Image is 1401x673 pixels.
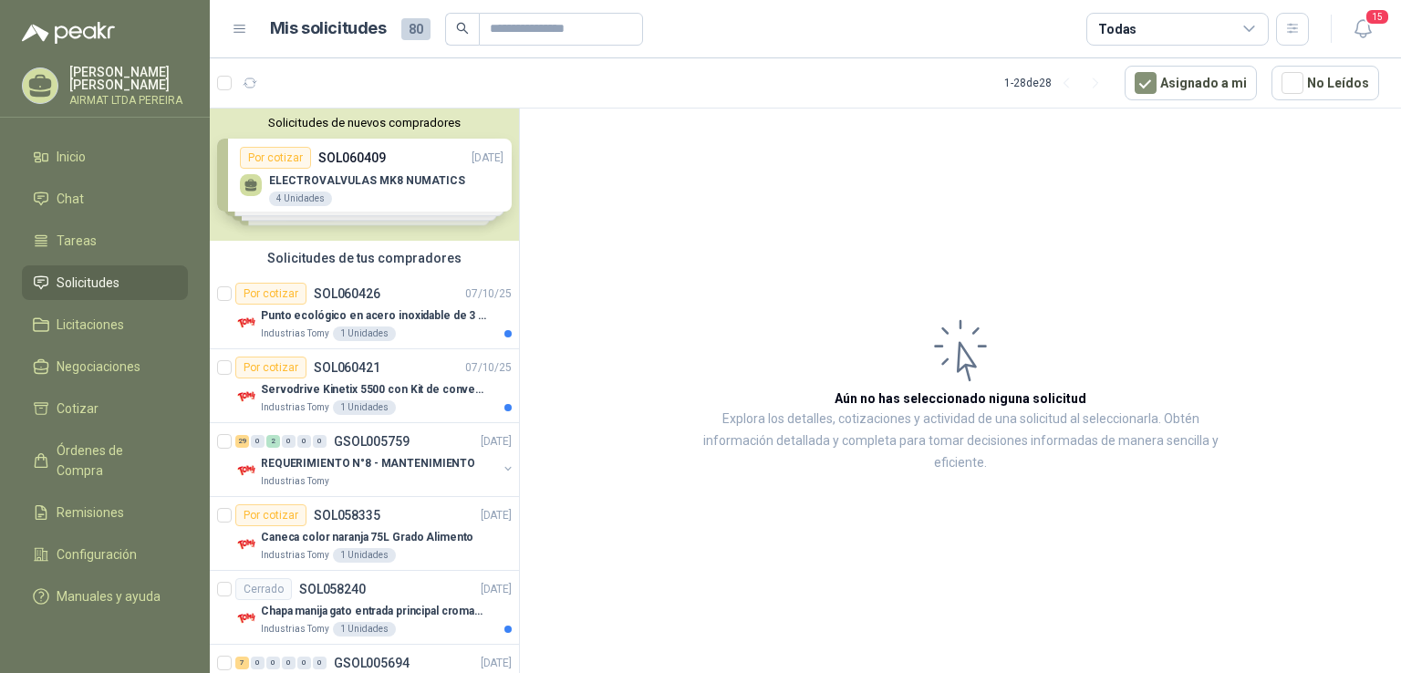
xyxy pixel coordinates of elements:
img: Company Logo [235,533,257,555]
a: Tareas [22,223,188,258]
div: 0 [251,657,265,669]
span: Negociaciones [57,357,140,377]
a: Inicio [22,140,188,174]
div: Por cotizar [235,283,306,305]
div: 0 [297,657,311,669]
p: [DATE] [481,655,512,672]
a: Solicitudes [22,265,188,300]
p: Industrias Tomy [261,474,329,489]
div: 0 [313,657,327,669]
img: Company Logo [235,460,257,481]
a: 29 0 2 0 0 0 GSOL005759[DATE] Company LogoREQUERIMIENTO N°8 - MANTENIMIENTOIndustrias Tomy [235,430,515,489]
p: AIRMAT LTDA PEREIRA [69,95,188,106]
h3: Aún no has seleccionado niguna solicitud [835,388,1086,409]
img: Company Logo [235,312,257,334]
img: Company Logo [235,607,257,629]
p: GSOL005759 [334,435,410,448]
img: Logo peakr [22,22,115,44]
button: Solicitudes de nuevos compradores [217,116,512,129]
p: Industrias Tomy [261,622,329,637]
span: Manuales y ayuda [57,586,161,606]
p: Industrias Tomy [261,400,329,415]
p: Industrias Tomy [261,326,329,341]
a: Manuales y ayuda [22,579,188,614]
span: search [456,22,469,35]
div: Solicitudes de nuevos compradoresPor cotizarSOL060409[DATE] ELECTROVALVULAS MK8 NUMATICS4 Unidade... [210,109,519,241]
span: Inicio [57,147,86,167]
div: 1 Unidades [333,548,396,563]
button: 15 [1346,13,1379,46]
p: 07/10/25 [465,285,512,303]
p: GSOL005694 [334,657,410,669]
span: 15 [1365,8,1390,26]
a: Remisiones [22,495,188,530]
div: 0 [297,435,311,448]
p: Industrias Tomy [261,548,329,563]
span: Configuración [57,544,137,564]
div: Todas [1098,19,1136,39]
img: Company Logo [235,386,257,408]
p: SOL060426 [314,287,380,300]
a: Licitaciones [22,307,188,342]
div: 0 [266,657,280,669]
p: Chapa manija gato entrada principal cromado mate llave de seguridad [261,603,488,620]
p: Punto ecológico en acero inoxidable de 3 puestos, con capacidad para 53 Litros por cada división. [261,307,488,325]
div: 0 [251,435,265,448]
a: CerradoSOL058240[DATE] Company LogoChapa manija gato entrada principal cromado mate llave de segu... [210,571,519,645]
a: Cotizar [22,391,188,426]
p: SOL058240 [299,583,366,595]
span: Solicitudes [57,273,119,293]
a: Negociaciones [22,349,188,384]
a: Chat [22,181,188,216]
div: 1 Unidades [333,326,396,341]
span: Chat [57,189,84,209]
p: SOL060421 [314,361,380,374]
span: Órdenes de Compra [57,440,171,481]
div: Por cotizar [235,357,306,378]
div: 0 [282,657,296,669]
div: 1 - 28 de 28 [1004,68,1110,98]
p: Explora los detalles, cotizaciones y actividad de una solicitud al seleccionarla. Obtén informaci... [702,409,1219,474]
p: SOL058335 [314,509,380,522]
div: 1 Unidades [333,400,396,415]
a: Por cotizarSOL06042607/10/25 Company LogoPunto ecológico en acero inoxidable de 3 puestos, con ca... [210,275,519,349]
div: Solicitudes de tus compradores [210,241,519,275]
span: Cotizar [57,399,99,419]
span: 80 [401,18,431,40]
span: Tareas [57,231,97,251]
div: 0 [282,435,296,448]
a: Por cotizarSOL06042107/10/25 Company LogoServodrive Kinetix 5500 con Kit de conversión y filtro (... [210,349,519,423]
div: 1 Unidades [333,622,396,637]
p: Caneca color naranja 75L Grado Alimento [261,529,473,546]
a: Configuración [22,537,188,572]
p: [DATE] [481,507,512,524]
button: Asignado a mi [1125,66,1257,100]
p: [DATE] [481,581,512,598]
div: 2 [266,435,280,448]
p: [PERSON_NAME] [PERSON_NAME] [69,66,188,91]
a: Órdenes de Compra [22,433,188,488]
span: Remisiones [57,502,124,523]
h1: Mis solicitudes [270,16,387,42]
span: Licitaciones [57,315,124,335]
a: Por cotizarSOL058335[DATE] Company LogoCaneca color naranja 75L Grado AlimentoIndustrias Tomy1 Un... [210,497,519,571]
div: 0 [313,435,327,448]
p: 07/10/25 [465,359,512,377]
div: Cerrado [235,578,292,600]
div: 7 [235,657,249,669]
p: [DATE] [481,433,512,450]
p: Servodrive Kinetix 5500 con Kit de conversión y filtro (Ref 41350505) [261,381,488,399]
p: REQUERIMIENTO N°8 - MANTENIMIENTO [261,455,475,472]
div: Por cotizar [235,504,306,526]
button: No Leídos [1271,66,1379,100]
div: 29 [235,435,249,448]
